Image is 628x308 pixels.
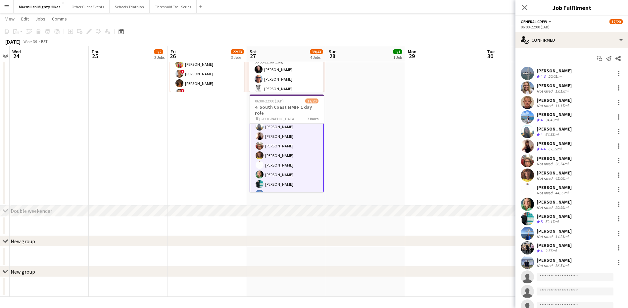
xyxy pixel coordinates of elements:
[537,213,572,219] div: [PERSON_NAME]
[91,49,100,55] span: Thu
[407,52,416,60] span: 29
[541,132,543,137] span: 4
[154,55,165,60] div: 2 Jobs
[537,234,554,239] div: Not rated
[110,0,150,13] button: Schools Triathlon
[537,161,554,166] div: Not rated
[541,248,543,253] span: 4
[521,24,623,29] div: 06:00-22:00 (16h)
[41,39,48,44] div: BST
[544,132,560,137] div: 64.33mi
[544,219,560,225] div: 52.17mi
[537,126,572,132] div: [PERSON_NAME]
[521,19,553,24] button: General Crew
[537,68,572,74] div: [PERSON_NAME]
[250,72,324,249] app-card-role: [PERSON_NAME][PERSON_NAME][PERSON_NAME][PERSON_NAME][PERSON_NAME][PERSON_NAME][PERSON_NAME][PERSO...
[537,103,554,108] div: Not rated
[541,146,546,151] span: 4.4
[541,219,543,224] span: 5
[537,97,572,103] div: [PERSON_NAME]
[541,117,543,122] span: 4
[537,184,572,190] div: [PERSON_NAME]
[305,98,318,103] span: 17/20
[231,49,244,54] span: 22/23
[537,155,572,161] div: [PERSON_NAME]
[11,238,35,245] div: New group
[21,16,29,22] span: Edit
[537,176,554,181] div: Not rated
[35,16,45,22] span: Jobs
[544,117,560,123] div: 34.43mi
[537,205,554,210] div: Not rated
[393,55,402,60] div: 1 Job
[19,15,31,23] a: Edit
[537,170,572,176] div: [PERSON_NAME]
[537,199,572,205] div: [PERSON_NAME]
[249,52,257,60] span: 27
[11,208,52,214] div: Double weekender
[537,257,572,263] div: [PERSON_NAME]
[554,234,570,239] div: 14.21mi
[231,55,244,60] div: 3 Jobs
[11,52,21,60] span: 24
[537,89,554,94] div: Not rated
[250,49,257,55] span: Sat
[5,16,15,22] span: View
[554,89,570,94] div: 19.19mi
[11,268,35,275] div: New group
[521,19,547,24] span: General Crew
[554,205,570,210] div: 20.99mi
[541,74,546,79] span: 4.8
[150,0,197,13] button: Threshold Trail Series
[537,190,554,195] div: Not rated
[3,15,17,23] a: View
[310,49,323,54] span: 39/43
[52,16,67,22] span: Comms
[554,103,570,108] div: 11.17mi
[328,52,337,60] span: 28
[12,49,21,55] span: Wed
[537,83,572,89] div: [PERSON_NAME]
[22,39,38,44] span: Week 39
[250,95,324,192] app-job-card: 06:00-22:00 (16h)17/204. South Coast MMH- 1 day role [GEOGRAPHIC_DATA]2 Roles[PERSON_NAME][PERSON...
[250,104,324,116] h3: 4. South Coast MMH- 1 day role
[547,74,563,79] div: 50.01mi
[49,15,70,23] a: Comms
[249,54,323,114] app-card-role: Route Crew5/506:00-22:00 (16h)[PERSON_NAME][PERSON_NAME][PERSON_NAME]
[537,140,572,146] div: [PERSON_NAME]
[310,55,323,60] div: 4 Jobs
[393,49,402,54] span: 1/1
[180,70,184,74] span: !
[486,52,495,60] span: 30
[487,49,495,55] span: Tue
[515,3,628,12] h3: Job Fulfilment
[554,161,570,166] div: 36.54mi
[554,263,570,268] div: 36.54mi
[259,116,296,121] span: [GEOGRAPHIC_DATA]
[5,38,21,45] div: [DATE]
[537,263,554,268] div: Not rated
[33,15,48,23] a: Jobs
[537,228,572,234] div: [PERSON_NAME]
[408,49,416,55] span: Mon
[170,49,176,55] span: Fri
[609,19,623,24] span: 17/20
[544,248,558,254] div: 2.55mi
[255,98,284,103] span: 06:00-22:00 (16h)
[537,242,572,248] div: [PERSON_NAME]
[307,116,318,121] span: 2 Roles
[180,89,184,93] span: !
[14,0,66,13] button: Macmillan Mighty Hikes
[554,176,570,181] div: 45.06mi
[554,190,570,195] div: 44.99mi
[515,32,628,48] div: Confirmed
[329,49,337,55] span: Sun
[66,0,110,13] button: Other Client Events
[169,52,176,60] span: 26
[154,49,163,54] span: 1/2
[90,52,100,60] span: 25
[547,146,563,152] div: 67.92mi
[537,111,572,117] div: [PERSON_NAME]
